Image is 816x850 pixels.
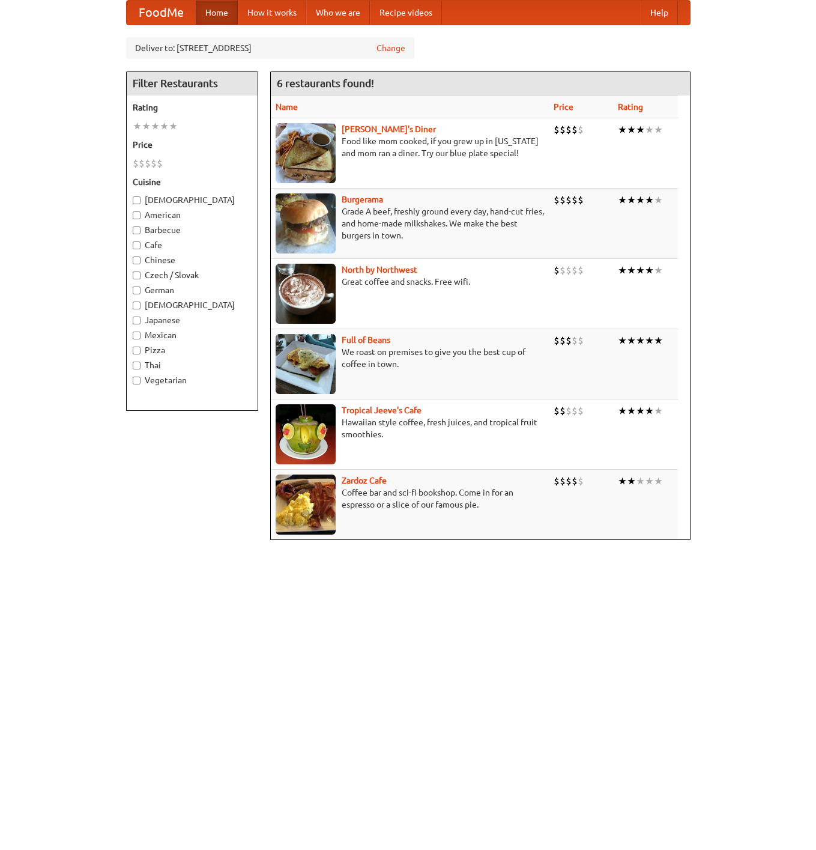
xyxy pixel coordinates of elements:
[636,404,645,417] li: ★
[342,405,422,415] a: Tropical Jeeve's Cafe
[151,120,160,133] li: ★
[276,123,336,183] img: sallys.jpg
[566,264,572,277] li: $
[196,1,238,25] a: Home
[560,123,566,136] li: $
[618,193,627,207] li: ★
[636,123,645,136] li: ★
[133,272,141,279] input: Czech / Slovak
[572,193,578,207] li: $
[133,347,141,354] input: Pizza
[133,209,252,221] label: American
[654,123,663,136] li: ★
[133,196,141,204] input: [DEMOGRAPHIC_DATA]
[636,193,645,207] li: ★
[133,377,141,384] input: Vegetarian
[238,1,306,25] a: How it works
[554,475,560,488] li: $
[133,239,252,251] label: Cafe
[618,475,627,488] li: ★
[169,120,178,133] li: ★
[276,346,544,370] p: We roast on premises to give you the best cup of coffee in town.
[276,102,298,112] a: Name
[276,487,544,511] p: Coffee bar and sci-fi bookshop. Come in for an espresso or a slice of our famous pie.
[572,123,578,136] li: $
[627,475,636,488] li: ★
[566,404,572,417] li: $
[560,404,566,417] li: $
[133,224,252,236] label: Barbecue
[560,334,566,347] li: $
[133,257,141,264] input: Chinese
[618,123,627,136] li: ★
[276,193,336,253] img: burgerama.jpg
[376,42,405,54] a: Change
[133,284,252,296] label: German
[578,334,584,347] li: $
[133,176,252,188] h5: Cuisine
[133,120,142,133] li: ★
[133,299,252,311] label: [DEMOGRAPHIC_DATA]
[618,404,627,417] li: ★
[566,475,572,488] li: $
[276,264,336,324] img: north.jpg
[126,37,414,59] div: Deliver to: [STREET_ADDRESS]
[578,193,584,207] li: $
[578,404,584,417] li: $
[342,265,417,275] a: North by Northwest
[572,334,578,347] li: $
[133,254,252,266] label: Chinese
[645,334,654,347] li: ★
[566,123,572,136] li: $
[276,334,336,394] img: beans.jpg
[654,264,663,277] li: ★
[160,120,169,133] li: ★
[627,334,636,347] li: ★
[654,475,663,488] li: ★
[276,205,544,241] p: Grade A beef, freshly ground every day, hand-cut fries, and home-made milkshakes. We make the bes...
[133,302,141,309] input: [DEMOGRAPHIC_DATA]
[627,264,636,277] li: ★
[342,124,436,134] a: [PERSON_NAME]'s Diner
[554,193,560,207] li: $
[636,334,645,347] li: ★
[127,71,258,96] h4: Filter Restaurants
[342,476,387,485] a: Zardoz Cafe
[645,404,654,417] li: ★
[276,276,544,288] p: Great coffee and snacks. Free wifi.
[151,157,157,170] li: $
[133,374,252,386] label: Vegetarian
[618,102,643,112] a: Rating
[370,1,442,25] a: Recipe videos
[133,139,252,151] h5: Price
[636,475,645,488] li: ★
[157,157,163,170] li: $
[276,475,336,535] img: zardoz.jpg
[618,264,627,277] li: ★
[645,123,654,136] li: ★
[572,404,578,417] li: $
[133,332,141,339] input: Mexican
[554,123,560,136] li: $
[636,264,645,277] li: ★
[276,416,544,440] p: Hawaiian style coffee, fresh juices, and tropical fruit smoothies.
[572,475,578,488] li: $
[133,362,141,369] input: Thai
[133,241,141,249] input: Cafe
[641,1,678,25] a: Help
[645,193,654,207] li: ★
[133,157,139,170] li: $
[578,264,584,277] li: $
[342,195,383,204] a: Burgerama
[133,317,141,324] input: Japanese
[645,264,654,277] li: ★
[306,1,370,25] a: Who we are
[276,404,336,464] img: jeeves.jpg
[560,193,566,207] li: $
[133,211,141,219] input: American
[342,335,390,345] b: Full of Beans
